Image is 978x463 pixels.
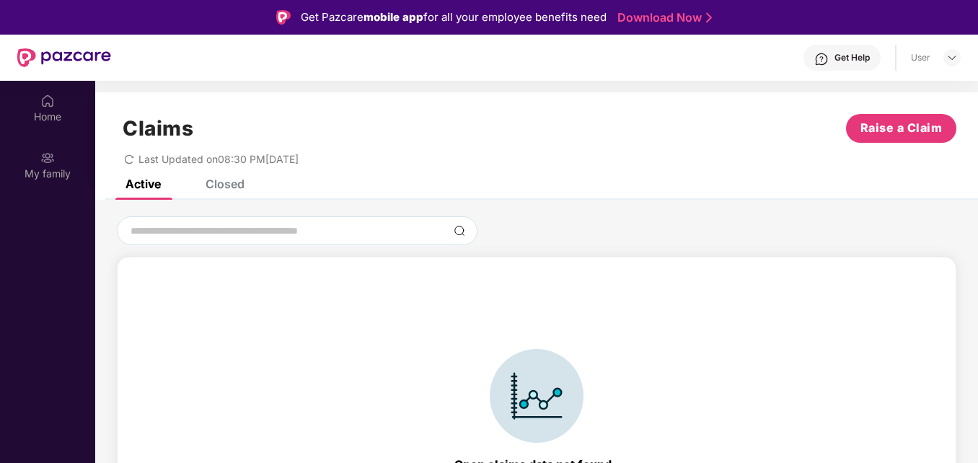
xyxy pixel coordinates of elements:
[834,52,870,63] div: Get Help
[138,153,299,165] span: Last Updated on 08:30 PM[DATE]
[123,116,193,141] h1: Claims
[860,119,943,137] span: Raise a Claim
[617,10,708,25] a: Download Now
[206,177,244,191] div: Closed
[301,9,607,26] div: Get Pazcare for all your employee benefits need
[125,177,161,191] div: Active
[911,52,930,63] div: User
[276,10,291,25] img: Logo
[814,52,829,66] img: svg+xml;base64,PHN2ZyBpZD0iSGVscC0zMngzMiIgeG1sbnM9Imh0dHA6Ly93d3cudzMub3JnLzIwMDAvc3ZnIiB3aWR0aD...
[946,52,958,63] img: svg+xml;base64,PHN2ZyBpZD0iRHJvcGRvd24tMzJ4MzIiIHhtbG5zPSJodHRwOi8vd3d3LnczLm9yZy8yMDAwL3N2ZyIgd2...
[40,94,55,108] img: svg+xml;base64,PHN2ZyBpZD0iSG9tZSIgeG1sbnM9Imh0dHA6Ly93d3cudzMub3JnLzIwMDAvc3ZnIiB3aWR0aD0iMjAiIG...
[17,48,111,67] img: New Pazcare Logo
[490,349,583,443] img: svg+xml;base64,PHN2ZyBpZD0iSWNvbl9DbGFpbSIgZGF0YS1uYW1lPSJJY29uIENsYWltIiB4bWxucz0iaHR0cDovL3d3dy...
[846,114,956,143] button: Raise a Claim
[706,10,712,25] img: Stroke
[40,151,55,165] img: svg+xml;base64,PHN2ZyB3aWR0aD0iMjAiIGhlaWdodD0iMjAiIHZpZXdCb3g9IjAgMCAyMCAyMCIgZmlsbD0ibm9uZSIgeG...
[124,153,134,165] span: redo
[364,10,423,24] strong: mobile app
[454,225,465,237] img: svg+xml;base64,PHN2ZyBpZD0iU2VhcmNoLTMyeDMyIiB4bWxucz0iaHR0cDovL3d3dy53My5vcmcvMjAwMC9zdmciIHdpZH...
